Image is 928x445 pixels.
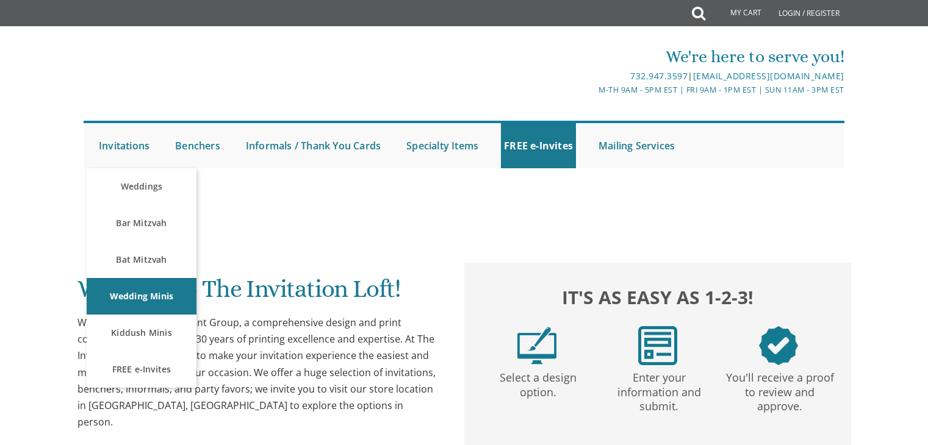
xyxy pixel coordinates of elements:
[172,123,223,168] a: Benchers
[704,1,770,26] a: My Cart
[722,365,838,414] p: You'll receive a proof to review and approve.
[243,123,384,168] a: Informals / Thank You Cards
[630,70,688,82] a: 732.947.3597
[517,326,556,365] img: step1.png
[693,70,844,82] a: [EMAIL_ADDRESS][DOMAIN_NAME]
[638,326,677,365] img: step2.png
[87,351,196,388] a: FREE e-Invites
[595,123,678,168] a: Mailing Services
[77,276,440,311] h1: Welcome to The Invitation Loft!
[403,123,481,168] a: Specialty Items
[87,205,196,241] a: Bar Mitzvah
[87,315,196,351] a: Kiddush Minis
[759,326,798,365] img: step3.png
[77,315,440,430] div: We are a division of BP Print Group, a comprehensive design and print company with more than 30 y...
[477,283,839,311] h2: It's as easy as 1-2-3!
[87,278,196,315] a: Wedding Minis
[501,123,576,168] a: FREE e-Invites
[480,365,596,400] p: Select a design option.
[87,241,196,278] a: Bat Mitzvah
[87,168,196,205] a: Weddings
[338,84,844,96] div: M-Th 9am - 5pm EST | Fri 9am - 1pm EST | Sun 11am - 3pm EST
[96,123,153,168] a: Invitations
[601,365,717,414] p: Enter your information and submit.
[338,44,844,69] div: We're here to serve you!
[338,69,844,84] div: |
